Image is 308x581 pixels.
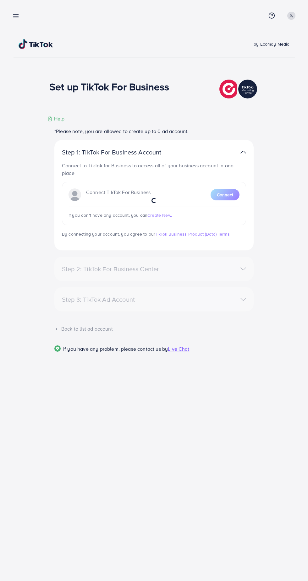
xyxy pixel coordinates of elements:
span: by Ecomdy Media [254,41,289,47]
p: *Please note, you are allowed to create up to 0 ad account. [54,127,254,135]
img: TikTok partner [240,148,246,157]
h1: Set up TikTok For Business [49,81,169,92]
img: Popup guide [54,345,61,352]
span: Live Chat [168,345,189,352]
span: If you have any problem, please contact us by [63,345,168,352]
div: Back to list ad account [54,325,254,332]
img: TikTok [19,39,53,49]
img: TikTok partner [219,78,259,100]
p: Step 1: TikTok For Business Account [62,148,181,156]
div: Help [47,115,65,122]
